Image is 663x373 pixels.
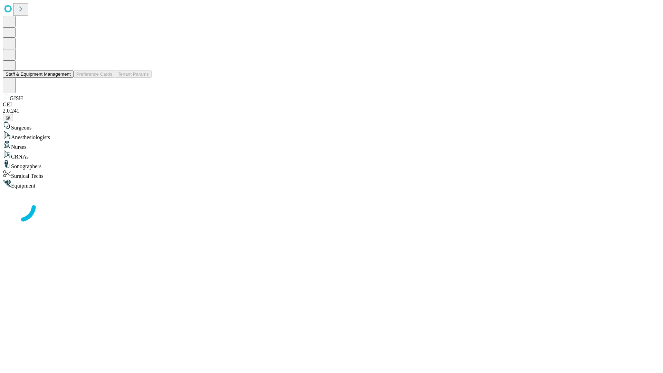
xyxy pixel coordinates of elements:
[3,179,660,189] div: Equipment
[6,115,10,120] span: @
[3,70,74,78] button: Staff & Equipment Management
[3,170,660,179] div: Surgical Techs
[3,108,660,114] div: 2.0.241
[3,160,660,170] div: Sonographers
[3,131,660,141] div: Anesthesiologists
[3,150,660,160] div: CRNAs
[10,95,23,101] span: GJSH
[3,114,13,121] button: @
[3,121,660,131] div: Surgeons
[74,70,115,78] button: Preference Cards
[3,141,660,150] div: Nurses
[3,102,660,108] div: GEI
[115,70,152,78] button: Tenant Params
